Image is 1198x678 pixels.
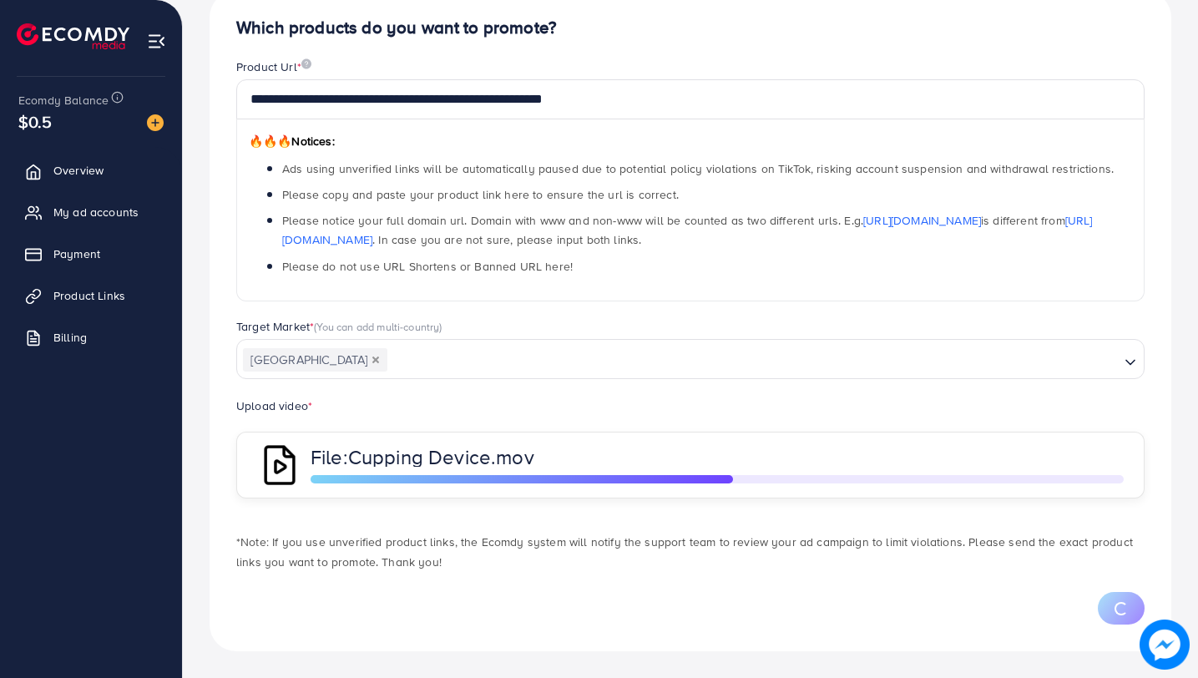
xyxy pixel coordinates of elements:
[17,23,129,49] img: logo
[1140,620,1190,670] img: image
[282,212,1093,248] span: Please notice your full domain url. Domain with www and non-www will be counted as two different ...
[236,58,311,75] label: Product Url
[257,443,302,488] img: QAAAABJRU5ErkJggg==
[13,279,169,312] a: Product Links
[236,318,442,335] label: Target Market
[53,204,139,220] span: My ad accounts
[243,348,387,372] span: [GEOGRAPHIC_DATA]
[147,32,166,51] img: menu
[282,160,1114,177] span: Ads using unverified links will be automatically paused due to potential policy violations on Tik...
[236,532,1145,572] p: *Note: If you use unverified product links, the Ecomdy system will notify the support team to rev...
[53,287,125,304] span: Product Links
[13,195,169,229] a: My ad accounts
[311,447,853,467] p: File:
[53,329,87,346] span: Billing
[53,162,104,179] span: Overview
[249,133,291,149] span: 🔥🔥🔥
[301,58,311,69] img: image
[13,321,169,354] a: Billing
[53,245,100,262] span: Payment
[18,92,109,109] span: Ecomdy Balance
[13,237,169,271] a: Payment
[13,154,169,187] a: Overview
[282,258,573,275] span: Please do not use URL Shortens or Banned URL here!
[147,114,164,131] img: image
[249,133,335,149] span: Notices:
[18,109,53,134] span: $0.5
[236,397,312,414] label: Upload video
[236,339,1145,379] div: Search for option
[348,443,534,471] span: Cupping Device.mov
[389,347,1118,373] input: Search for option
[314,319,442,334] span: (You can add multi-country)
[236,18,1145,38] h4: Which products do you want to promote?
[372,356,380,364] button: Deselect Pakistan
[282,186,679,203] span: Please copy and paste your product link here to ensure the url is correct.
[863,212,981,229] a: [URL][DOMAIN_NAME]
